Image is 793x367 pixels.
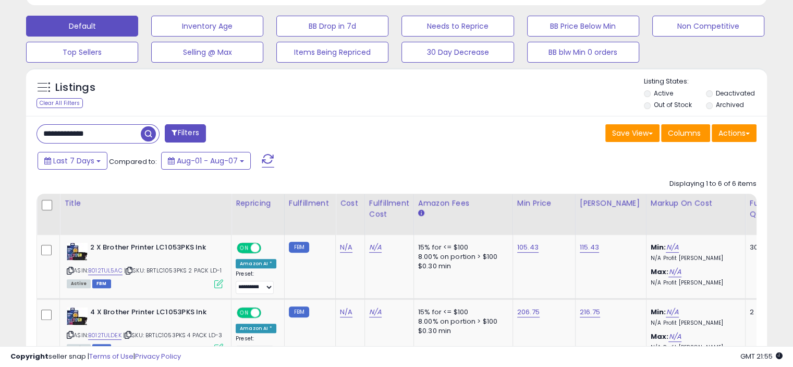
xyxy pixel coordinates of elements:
div: $0.30 min [418,262,505,271]
div: ASIN: [67,243,223,287]
strong: Copyright [10,351,48,361]
button: 30 Day Decrease [401,42,514,63]
b: 4 X Brother Printer LC1053PKS Ink [90,307,217,320]
a: N/A [369,307,382,317]
div: Clear All Filters [36,98,83,108]
button: Filters [165,124,205,143]
p: N/A Profit [PERSON_NAME] [651,319,737,327]
button: Default [26,16,138,37]
span: ON [238,244,251,253]
button: Top Sellers [26,42,138,63]
a: 216.75 [580,307,600,317]
label: Deactivated [715,89,754,98]
b: Min: [651,242,666,252]
span: FBM [92,279,111,288]
div: [PERSON_NAME] [580,198,642,209]
button: BB Price Below Min [527,16,639,37]
div: 15% for <= $100 [418,307,505,317]
a: 105.43 [517,242,539,253]
div: Amazon Fees [418,198,508,209]
span: 2025-08-15 21:55 GMT [740,351,783,361]
a: 206.75 [517,307,540,317]
img: 51jioQ0c4bL._SL40_.jpg [67,243,88,261]
a: N/A [340,242,352,253]
span: Compared to: [109,157,157,167]
div: Fulfillment [289,198,331,209]
a: N/A [668,267,681,277]
h5: Listings [55,80,95,95]
div: Repricing [236,198,280,209]
small: FBM [289,242,309,253]
b: 2 X Brother Printer LC1053PKS Ink [90,243,217,255]
button: BB Drop in 7d [276,16,388,37]
span: All listings currently available for purchase on Amazon [67,279,91,288]
span: | SKU: BRTLC1053PKS 2 PACK LD-1 [124,266,222,275]
button: Save View [605,124,660,142]
small: Amazon Fees. [418,209,424,218]
button: Last 7 Days [38,152,107,170]
label: Out of Stock [654,100,692,109]
p: Listing States: [644,77,767,87]
button: Selling @ Max [151,42,263,63]
a: N/A [340,307,352,317]
span: Last 7 Days [53,156,94,166]
div: Fulfillment Cost [369,198,409,220]
a: 115.43 [580,242,599,253]
button: Needs to Reprice [401,16,514,37]
span: | SKU: BRTLC1053PKS 4 PACK LD-3 [123,331,222,339]
div: 15% for <= $100 [418,243,505,252]
div: Preset: [236,270,276,294]
b: Max: [651,332,669,341]
div: Fulfillable Quantity [750,198,786,220]
small: FBM [289,306,309,317]
div: Preset: [236,335,276,359]
span: OFF [260,244,276,253]
a: N/A [666,307,678,317]
button: Actions [712,124,757,142]
span: OFF [260,308,276,317]
a: Privacy Policy [135,351,181,361]
div: Markup on Cost [651,198,741,209]
a: N/A [369,242,382,253]
div: 2 [750,307,782,317]
div: Min Price [517,198,571,209]
th: The percentage added to the cost of goods (COGS) that forms the calculator for Min & Max prices. [646,194,745,235]
span: Aug-01 - Aug-07 [177,156,238,166]
label: Archived [715,100,743,109]
p: N/A Profit [PERSON_NAME] [651,255,737,262]
div: seller snap | | [10,352,181,362]
div: Amazon AI * [236,324,276,333]
span: Columns [668,128,701,138]
div: $0.30 min [418,326,505,336]
a: N/A [668,332,681,342]
button: Items Being Repriced [276,42,388,63]
button: Inventory Age [151,16,263,37]
button: Aug-01 - Aug-07 [161,152,251,170]
a: B012TUL5AC [88,266,123,275]
div: Amazon AI * [236,259,276,268]
div: Displaying 1 to 6 of 6 items [669,179,757,189]
a: B012TULDEK [88,331,121,340]
button: Columns [661,124,710,142]
span: ON [238,308,251,317]
div: Cost [340,198,360,209]
div: Title [64,198,227,209]
div: 8.00% on portion > $100 [418,317,505,326]
b: Max: [651,267,669,277]
button: BB blw Min 0 orders [527,42,639,63]
a: N/A [666,242,678,253]
p: N/A Profit [PERSON_NAME] [651,279,737,287]
button: Non Competitive [652,16,764,37]
a: Terms of Use [89,351,133,361]
div: 8.00% on portion > $100 [418,252,505,262]
div: 30 [750,243,782,252]
label: Active [654,89,673,98]
b: Min: [651,307,666,317]
div: ASIN: [67,307,223,352]
img: 51jioQ0c4bL._SL40_.jpg [67,307,88,325]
